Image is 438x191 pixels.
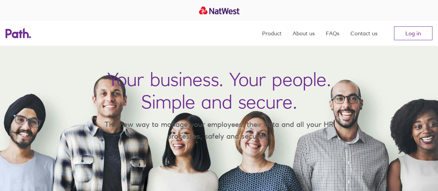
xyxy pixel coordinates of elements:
[262,21,281,46] a: Product
[350,21,377,46] a: Contact us
[107,68,331,113] h1: Your business. Your people. Simple and secure.
[293,21,315,46] a: About us
[394,26,432,40] a: Log in
[95,119,344,142] p: The new way to manage your employees, their data and all your HR processes, safely and securely.
[326,21,339,46] a: FAQs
